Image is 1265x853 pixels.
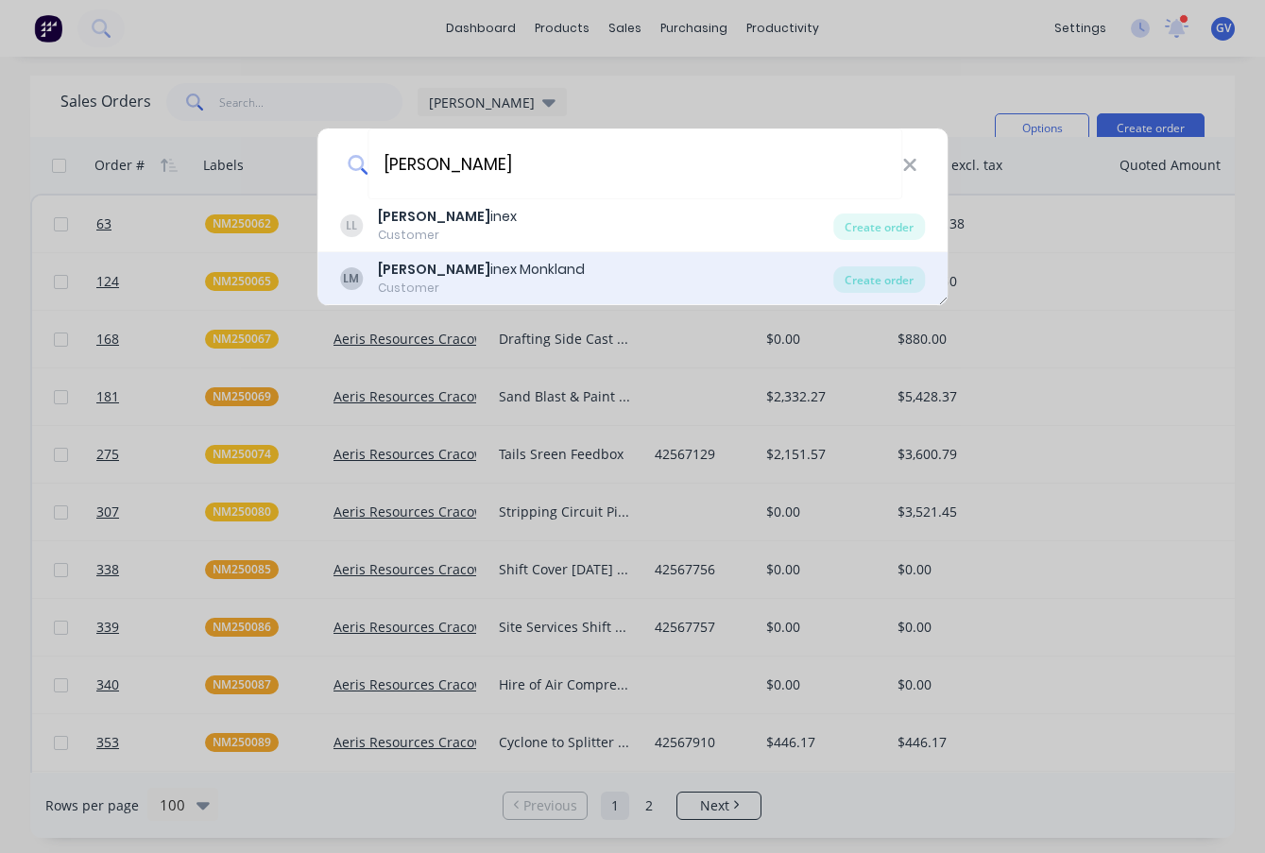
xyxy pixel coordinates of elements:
[340,214,363,237] div: LL
[378,207,517,227] div: inex
[368,128,902,199] input: Enter a customer name to create a new order...
[833,266,925,293] div: Create order
[378,260,490,279] b: [PERSON_NAME]
[378,280,585,297] div: Customer
[340,267,363,290] div: LM
[378,227,517,244] div: Customer
[378,207,490,226] b: [PERSON_NAME]
[833,213,925,240] div: Create order
[378,260,585,280] div: inex Monkland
